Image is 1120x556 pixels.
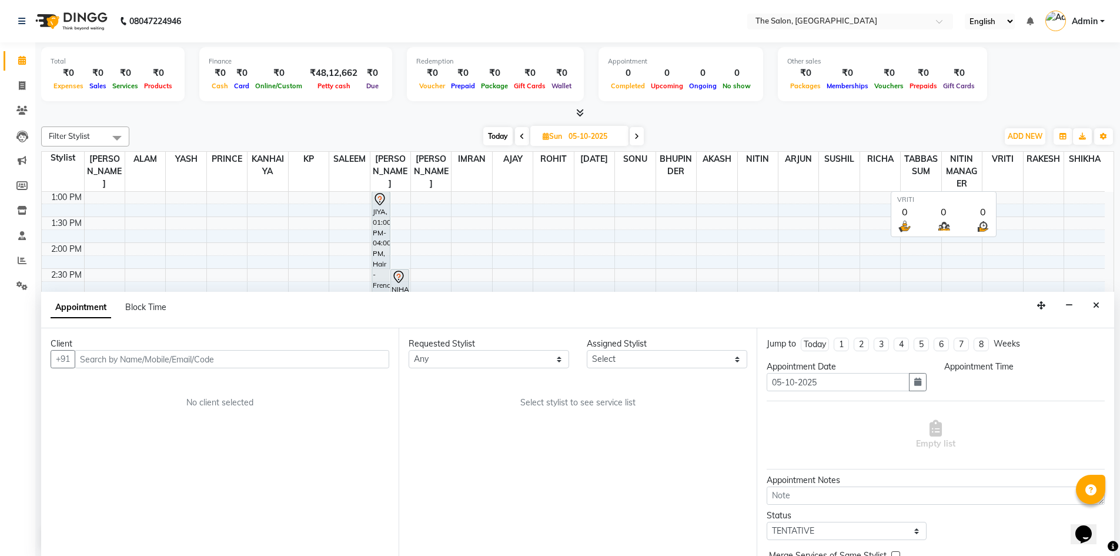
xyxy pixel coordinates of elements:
[51,338,389,350] div: Client
[897,195,990,205] div: VRITI
[767,474,1105,487] div: Appointment Notes
[51,297,111,318] span: Appointment
[252,82,305,90] span: Online/Custom
[30,5,111,38] img: logo
[1045,11,1066,31] img: Admin
[767,361,927,373] div: Appointment Date
[937,205,951,219] div: 0
[483,127,513,145] span: Today
[51,56,175,66] div: Total
[874,338,889,351] li: 3
[787,82,824,90] span: Packages
[289,152,329,167] span: KP
[897,205,912,219] div: 0
[166,152,206,167] span: YASH
[125,302,166,312] span: Block Time
[141,66,175,80] div: ₹0
[944,361,1105,373] div: Appointment Time
[894,338,909,351] li: 4
[608,82,648,90] span: Completed
[42,152,84,164] div: Stylist
[975,205,990,219] div: 0
[1064,152,1105,167] span: SHIKHA
[574,152,614,167] span: [DATE]
[907,66,940,80] div: ₹0
[819,152,859,167] span: SUSHIL
[478,66,511,80] div: ₹0
[720,82,754,90] span: No show
[940,82,978,90] span: Gift Cards
[1008,132,1042,141] span: ADD NEW
[49,269,84,281] div: 2:30 PM
[51,350,75,368] button: +91
[411,152,451,191] span: [PERSON_NAME]
[767,510,927,522] div: Status
[767,338,796,350] div: Jump to
[49,243,84,255] div: 2:00 PM
[248,152,287,179] span: KANHAIYA
[79,397,361,409] div: No client selected
[767,373,910,391] input: yyyy-mm-dd
[448,66,478,80] div: ₹0
[209,66,231,80] div: ₹0
[608,66,648,80] div: 0
[511,66,549,80] div: ₹0
[824,66,871,80] div: ₹0
[907,82,940,90] span: Prepaids
[520,397,636,409] span: Select stylist to see service list
[834,338,849,351] li: 1
[940,66,978,80] div: ₹0
[141,82,175,90] span: Products
[49,217,84,229] div: 1:30 PM
[207,152,247,167] span: PRINCE
[1088,297,1105,315] button: Close
[787,66,824,80] div: ₹0
[363,82,382,90] span: Due
[937,219,951,234] img: queue.png
[778,152,818,167] span: ARJUN
[974,338,989,351] li: 8
[942,152,982,191] span: NITIN MANAGER
[533,152,573,167] span: ROHIT
[109,66,141,80] div: ₹0
[854,338,869,351] li: 2
[231,66,252,80] div: ₹0
[565,128,624,145] input: 2025-10-05
[1024,152,1064,167] span: RAKESH
[391,269,409,423] div: NIHARIKA, 02:30 PM-05:30 PM, Hair - French Balyaaj Hair Colour
[804,338,826,351] div: Today
[416,56,574,66] div: Redemption
[871,82,907,90] span: Vouchers
[409,338,569,350] div: Requested Stylist
[1071,509,1108,544] iframe: chat widget
[209,56,383,66] div: Finance
[372,192,390,345] div: JIYA, 01:00 PM-04:00 PM, Hair - French Balyaaj Hair Colour
[209,82,231,90] span: Cash
[329,152,369,167] span: SALEEM
[129,5,181,38] b: 08047224946
[982,152,1022,167] span: VRITI
[362,66,383,80] div: ₹0
[897,219,912,234] img: serve.png
[916,420,955,450] span: Empty list
[914,338,929,351] li: 5
[511,82,549,90] span: Gift Cards
[86,66,109,80] div: ₹0
[416,66,448,80] div: ₹0
[49,191,84,204] div: 1:00 PM
[954,338,969,351] li: 7
[51,82,86,90] span: Expenses
[252,66,305,80] div: ₹0
[608,56,754,66] div: Appointment
[934,338,949,351] li: 6
[416,82,448,90] span: Voucher
[686,82,720,90] span: Ongoing
[540,132,565,141] span: Sun
[493,152,533,167] span: AJAY
[448,82,478,90] span: Prepaid
[587,338,747,350] div: Assigned Stylist
[824,82,871,90] span: Memberships
[697,152,737,167] span: AKASH
[901,152,941,179] span: TABBASSUM
[1072,15,1098,28] span: Admin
